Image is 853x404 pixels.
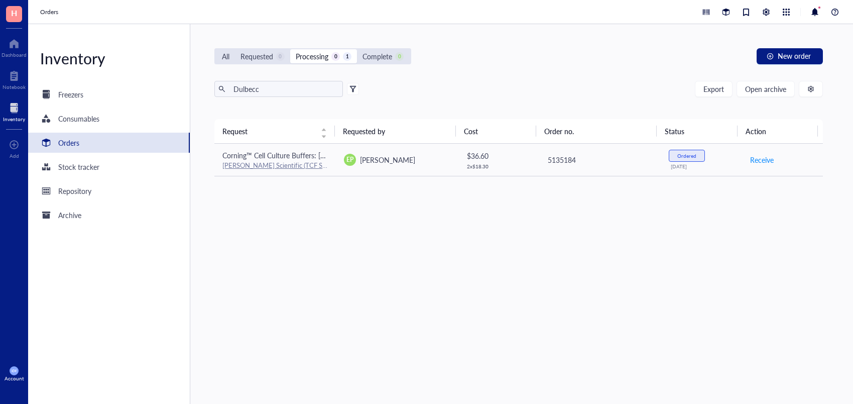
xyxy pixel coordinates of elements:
a: Stock tracker [28,157,190,177]
div: segmented control [214,48,411,64]
th: Order no. [536,119,657,143]
a: Consumables [28,109,190,129]
span: Open archive [745,85,786,93]
span: New order [778,52,811,60]
div: 0 [395,52,404,61]
div: 5135184 [548,154,652,165]
span: H [11,7,17,19]
div: Archive [58,210,81,221]
input: Find orders in table [229,81,339,96]
a: Inventory [3,100,25,122]
button: Open archive [737,81,795,97]
div: Dashboard [2,52,27,58]
a: Freezers [28,84,190,105]
span: Receive [750,154,774,165]
div: Stock tracker [58,161,99,172]
th: Cost [456,119,536,143]
span: EP [346,155,353,164]
div: Freezers [58,89,83,100]
span: Export [703,85,724,93]
div: Consumables [58,113,99,124]
div: Orders [58,137,79,148]
th: Action [738,119,818,143]
th: Request [214,119,335,143]
div: All [222,51,229,62]
button: Receive [750,152,774,168]
div: 0 [331,52,340,61]
div: Ordered [677,153,696,159]
span: Corning™ Cell Culture Buffers: [PERSON_NAME]'s Phosphate-Buffered Salt Solution 1X [222,150,495,160]
a: [PERSON_NAME] Scientific (TCF Stock Room) [222,160,354,170]
span: KM [12,369,17,373]
div: Notebook [3,84,26,90]
th: Status [657,119,737,143]
div: Requested [240,51,273,62]
div: 1 [343,52,351,61]
div: Inventory [28,48,190,68]
th: Requested by [335,119,455,143]
button: New order [757,48,823,64]
span: Request [222,126,315,137]
a: Orders [40,7,60,17]
div: $ 36.60 [467,150,531,161]
a: Repository [28,181,190,201]
a: Notebook [3,68,26,90]
div: Inventory [3,116,25,122]
a: Orders [28,133,190,153]
td: 5135184 [539,144,660,176]
a: Dashboard [2,36,27,58]
div: Add [10,153,19,159]
div: Account [5,375,24,381]
div: 0 [276,52,285,61]
div: Repository [58,185,91,196]
div: Complete [362,51,392,62]
span: [PERSON_NAME] [360,155,415,165]
div: [DATE] [671,163,734,169]
div: 2 x $ 18.30 [467,163,531,169]
a: Archive [28,205,190,225]
div: Processing [296,51,328,62]
button: Export [695,81,733,97]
